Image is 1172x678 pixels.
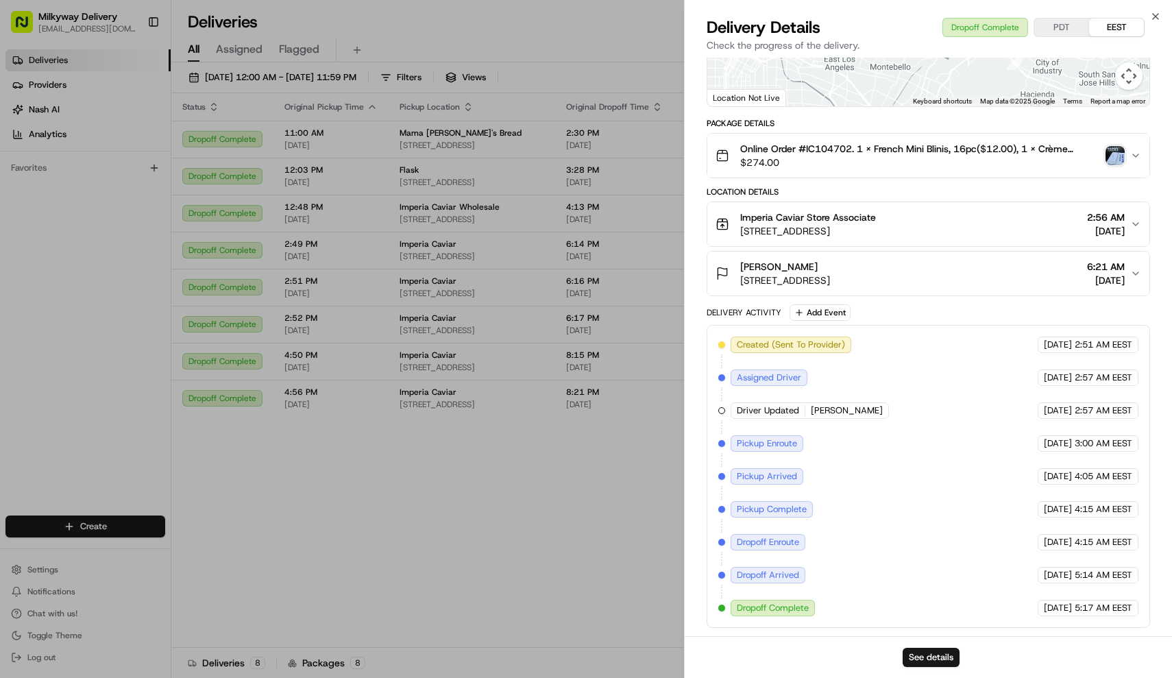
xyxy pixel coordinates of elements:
[1044,339,1072,351] span: [DATE]
[1075,437,1132,450] span: 3:00 AM EEST
[1087,224,1125,238] span: [DATE]
[130,306,220,320] span: API Documentation
[136,340,166,350] span: Pylon
[1063,97,1082,105] a: Terms
[1044,404,1072,417] span: [DATE]
[114,213,119,223] span: •
[737,602,809,614] span: Dropoff Complete
[811,404,883,417] span: [PERSON_NAME]
[1044,569,1072,581] span: [DATE]
[1090,97,1145,105] a: Report a map error
[1075,339,1132,351] span: 2:51 AM EEST
[14,55,249,77] p: Welcome 👋
[1075,372,1132,384] span: 2:57 AM EEST
[707,89,786,106] div: Location Not Live
[1075,602,1132,614] span: 5:17 AM EEST
[14,308,25,319] div: 📗
[45,250,50,261] span: •
[737,569,799,581] span: Dropoff Arrived
[36,88,226,103] input: Clear
[1089,19,1144,36] button: EEST
[903,648,960,667] button: See details
[1087,210,1125,224] span: 2:56 AM
[1044,536,1072,548] span: [DATE]
[14,14,41,41] img: Nash
[1075,404,1132,417] span: 2:57 AM EEST
[707,16,820,38] span: Delivery Details
[707,252,1150,295] button: [PERSON_NAME][STREET_ADDRESS]6:21 AM[DATE]
[740,156,1101,169] span: $274.00
[1075,569,1132,581] span: 5:14 AM EEST
[8,301,110,326] a: 📗Knowledge Base
[14,199,36,221] img: Masood Aslam
[711,88,756,106] a: Open this area in Google Maps (opens a new window)
[737,503,807,516] span: Pickup Complete
[737,372,801,384] span: Assigned Driver
[62,145,188,156] div: We're available if you need us!
[737,470,797,483] span: Pickup Arrived
[1044,437,1072,450] span: [DATE]
[1087,274,1125,287] span: [DATE]
[707,307,781,318] div: Delivery Activity
[707,186,1151,197] div: Location Details
[980,97,1055,105] span: Map data ©2025 Google
[110,301,225,326] a: 💻API Documentation
[212,175,249,192] button: See all
[790,304,851,321] button: Add Event
[1007,55,1022,70] div: 36
[121,213,149,223] span: [DATE]
[740,224,876,238] span: [STREET_ADDRESS]
[737,404,799,417] span: Driver Updated
[740,274,830,287] span: [STREET_ADDRESS]
[29,131,53,156] img: 9188753566659_6852d8bf1fb38e338040_72.png
[14,178,92,189] div: Past conversations
[740,260,818,274] span: [PERSON_NAME]
[14,131,38,156] img: 1736555255976-a54dd68f-1ca7-489b-9aae-adbdc363a1c4
[711,88,756,106] img: Google
[737,339,845,351] span: Created (Sent To Provider)
[737,437,797,450] span: Pickup Enroute
[1044,503,1072,516] span: [DATE]
[913,97,972,106] button: Keyboard shortcuts
[27,213,38,224] img: 1736555255976-a54dd68f-1ca7-489b-9aae-adbdc363a1c4
[707,38,1151,52] p: Check the progress of the delivery.
[97,339,166,350] a: Powered byPylon
[42,213,111,223] span: [PERSON_NAME]
[740,210,876,224] span: Imperia Caviar Store Associate
[1044,372,1072,384] span: [DATE]
[1115,62,1143,90] button: Map camera controls
[707,202,1150,246] button: Imperia Caviar Store Associate[STREET_ADDRESS]2:56 AM[DATE]
[1044,470,1072,483] span: [DATE]
[707,134,1150,178] button: Online Order #IC104702. 1 x French Mini Blinis, 16pc($12.00), 1 x Crème Fraîche 8oz($12.00), 1 x ...
[1106,146,1125,165] img: photo_proof_of_delivery image
[740,142,1101,156] span: Online Order #IC104702. 1 x French Mini Blinis, 16pc($12.00), 1 x Crème Fraîche 8oz($12.00), 1 x ...
[233,135,249,152] button: Start new chat
[707,118,1151,129] div: Package Details
[1087,260,1125,274] span: 6:21 AM
[62,131,225,145] div: Start new chat
[27,306,105,320] span: Knowledge Base
[1075,503,1132,516] span: 4:15 AM EEST
[1044,602,1072,614] span: [DATE]
[737,536,799,548] span: Dropoff Enroute
[1034,19,1089,36] button: PDT
[1075,470,1132,483] span: 4:05 AM EEST
[53,250,81,261] span: [DATE]
[116,308,127,319] div: 💻
[1075,536,1132,548] span: 4:15 AM EEST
